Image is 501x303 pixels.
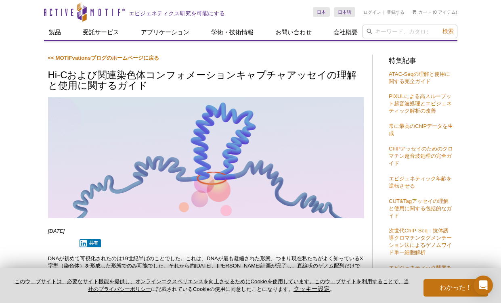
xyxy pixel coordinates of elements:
[387,9,405,15] a: 登録する
[288,286,293,292] font: 。
[413,10,416,14] img: カート
[387,10,405,15] font: 登録する
[389,123,453,136] a: 常に最高のChIPデータを生成
[433,10,457,15] font: (0 アイテム)
[389,71,450,84] a: ATAC-Seqの理解と使用に関する完全ガイド
[141,29,189,36] font: アプリケーション
[80,239,101,247] button: 共有
[48,239,74,247] iframe: X投稿ボタン
[440,284,472,291] font: わかった！
[330,286,335,292] font: 。
[129,10,225,17] font: エピジェネティクス研究を可能にする
[389,265,452,278] a: エピジェネティック酵素を標的とした創薬開発
[83,29,119,36] font: 受託サービス
[48,228,65,234] font: [DATE]
[389,93,452,114] a: PIXULによる高スループット超音波処理とエピジェネティック解析の改善
[275,29,312,36] font: お問い合わせ
[442,28,454,34] font: 検索
[363,9,381,15] a: ログイン
[474,276,493,295] div: インターコムメッセンジャーを開く
[48,97,364,218] img: ハイC
[338,10,351,15] font: 日本語
[78,25,124,40] a: 受託サービス
[151,286,288,292] font: に記載されているCookieの使用に同意したことになります
[363,25,457,38] input: キーワード、カタログ番号
[136,25,194,40] a: アプリケーション
[389,176,452,189] a: エピジェネティック年齢を逆転させる
[15,278,409,292] a: このウェブサイトは、必要なサイト機能を提供し、オンラインエクスペリエンスを向上させるためにCookieを使用しています。このウェブサイトを利用することで、当社のプライバシーポリシー
[389,146,453,166] a: ChIPアッセイのためのクロマチン超音波処理の完全ガイド
[423,279,488,297] button: わかった！
[389,57,416,65] font: 特集記事
[44,25,66,40] a: 製品
[329,25,363,40] a: 会社概要
[211,29,254,36] font: 学術・技術情報
[48,255,363,276] font: DNAが初めて可視化されたのは19世紀半ばのことでした。これは、DNAが最も凝縮された形態、つまり現在私たちがよく知っているX字型（染色体）を形成した形態でのみ可能でした。それから約[DATE]...
[293,285,330,293] button: クッキー設定
[389,198,452,219] a: CUT&Tagアッセイの理解と使用に関する包括的なガイド
[270,25,317,40] a: お問い合わせ
[206,25,258,40] a: 学術・技術情報
[89,240,98,246] font: 共有
[389,228,452,255] a: 次世代ChIP-Seq：抗体誘導クロマチンタグメンテーション法によるゲノムワイド単一細胞解析
[48,69,357,91] font: Hi-Cおよび関連染色体コンフォメーションキャプチャアッセイの理解と使用に関するガイド
[384,10,385,15] font: |
[333,29,358,36] font: 会社概要
[48,55,159,61] a: << MOTIFvationsブログのホームページに戻る
[293,285,330,292] font: クッキー設定
[413,9,432,15] a: カート
[418,10,432,15] font: カート
[363,10,381,15] font: ログイン
[49,29,61,36] font: 製品
[440,27,456,36] button: 検索
[317,10,326,15] font: 日本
